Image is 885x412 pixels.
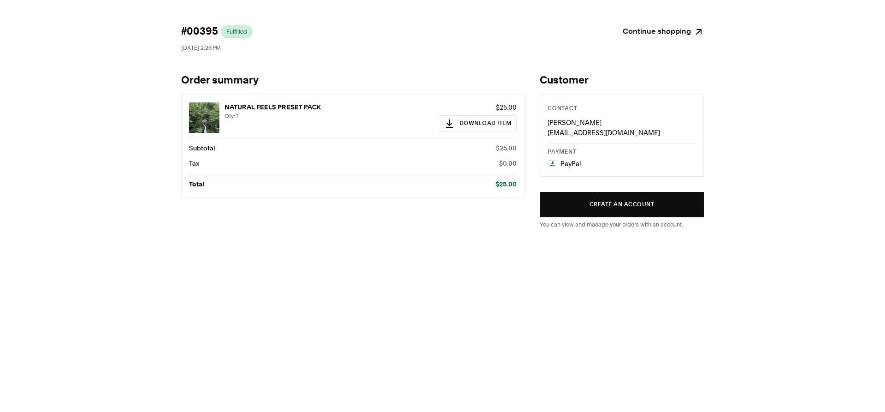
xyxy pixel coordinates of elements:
span: [PERSON_NAME] [548,119,602,127]
button: Create an account [540,192,704,217]
p: NATURAL FEELS PRESET PACK [224,102,434,113]
img: NATURAL FEELS PRESET PACK [189,102,219,133]
span: [DATE] 2:26 PM [181,44,221,51]
p: Subtotal [189,143,215,154]
button: Download Item [439,115,517,132]
p: Tax [189,159,199,169]
span: You can view and manage your orders with an account. [540,221,683,228]
span: Qty: 1 [224,113,239,119]
p: PayPal [560,159,581,169]
h1: Order summary [181,74,525,87]
span: [EMAIL_ADDRESS][DOMAIN_NAME] [548,129,660,137]
span: Contact [548,106,577,112]
a: Continue shopping [623,25,704,38]
p: $0.00 [499,159,517,169]
h2: Customer [540,74,704,87]
p: $25.00 [496,179,517,190]
span: Fulfilled [226,28,247,36]
p: $25.00 [439,102,517,113]
span: Payment [548,149,576,155]
span: #00395 [181,25,218,38]
p: Total [189,179,204,190]
p: $25.00 [496,143,517,154]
